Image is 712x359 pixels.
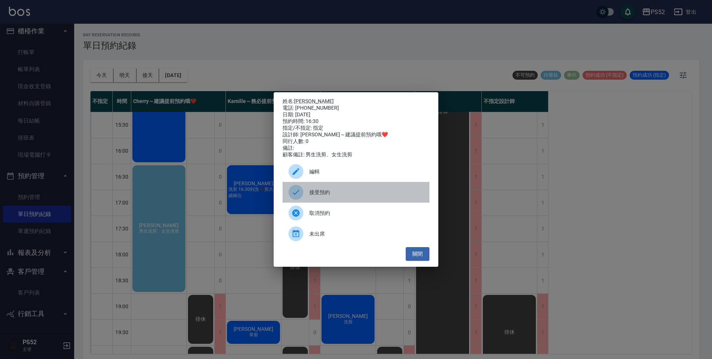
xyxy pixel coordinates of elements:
[283,125,429,132] div: 指定/不指定: 指定
[283,203,429,223] div: 取消預約
[283,182,429,203] div: 接受預約
[309,209,423,217] span: 取消預約
[309,230,423,238] span: 未出席
[309,189,423,196] span: 接受預約
[283,145,429,152] div: 備註:
[294,98,334,104] a: [PERSON_NAME]
[283,161,429,182] div: 編輯
[283,118,429,125] div: 預約時間: 16:30
[283,152,429,158] div: 顧客備註: 男生洗剪、女生洗剪
[309,168,423,176] span: 編輯
[283,223,429,244] div: 未出席
[283,132,429,138] div: 設計師: [PERSON_NAME]～建議提前預約哦❤️
[283,98,429,105] p: 姓名:
[283,112,429,118] div: 日期: [DATE]
[283,105,429,112] div: 電話: [PHONE_NUMBER]
[283,138,429,145] div: 同行人數: 0
[406,247,429,261] button: 關閉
